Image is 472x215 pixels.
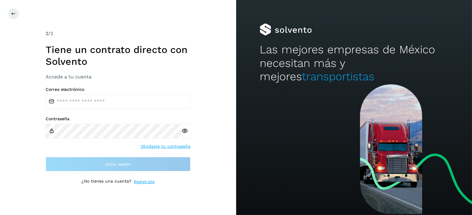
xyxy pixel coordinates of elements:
label: Contraseña [46,116,191,121]
span: Inicia sesión [105,162,131,166]
h1: Tiene un contrato directo con Solvento [46,44,191,67]
span: transportistas [302,70,374,83]
div: /2 [46,30,191,37]
a: Olvidaste tu contraseña [141,143,191,150]
span: 2 [46,31,48,36]
a: Regístrate [134,179,155,185]
h2: Las mejores empresas de México necesitan más y mejores [260,43,448,83]
p: ¿No tienes una cuenta? [82,179,131,185]
h3: Accede a tu cuenta [46,74,191,80]
button: Inicia sesión [46,157,191,171]
label: Correo electrónico [46,87,191,92]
